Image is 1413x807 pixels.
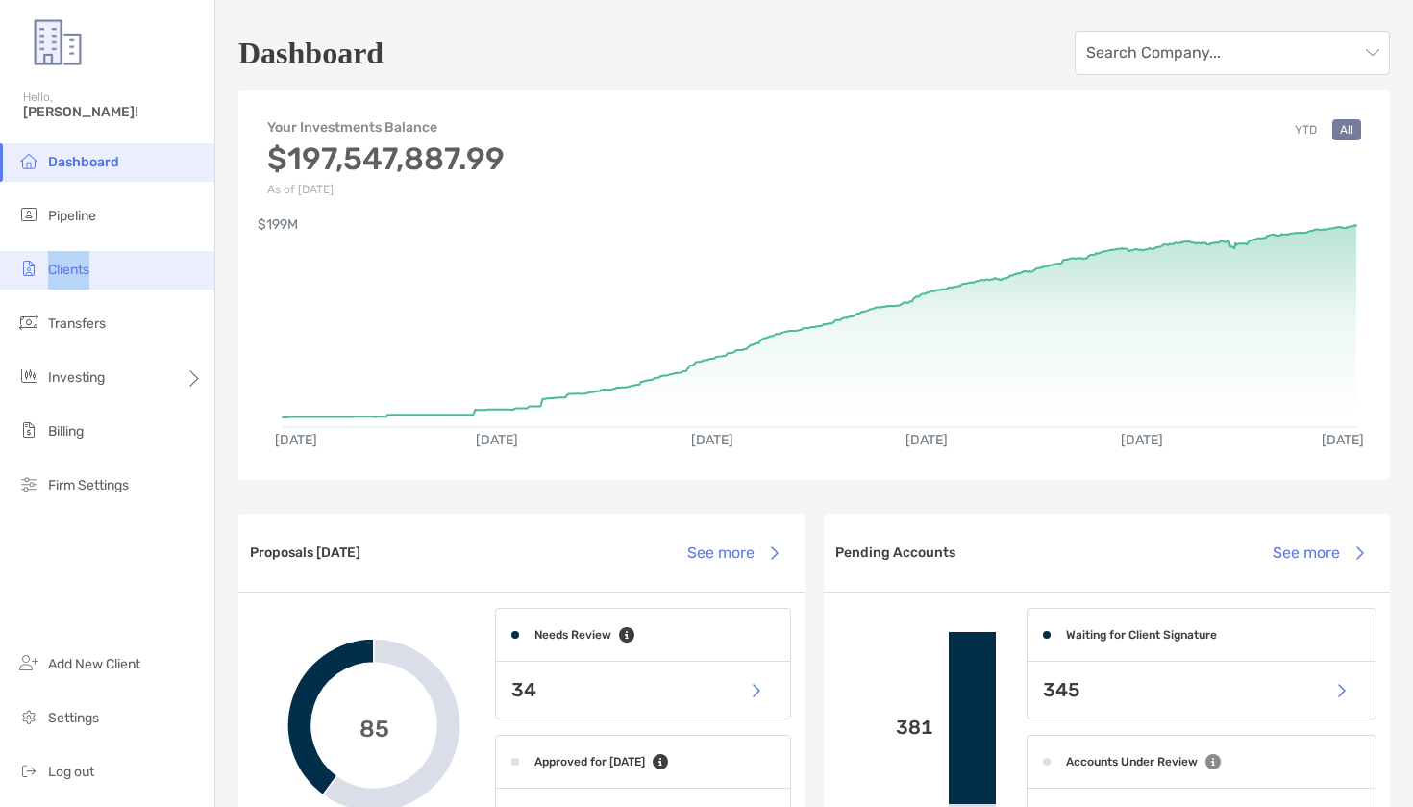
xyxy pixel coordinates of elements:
[23,8,92,77] img: Zoe Logo
[48,208,96,224] span: Pipeline
[1332,119,1361,140] button: All
[48,423,84,440] span: Billing
[23,104,203,120] span: [PERSON_NAME]!
[48,710,99,726] span: Settings
[17,203,40,226] img: pipeline icon
[48,764,94,780] span: Log out
[1066,628,1217,642] h4: Waiting for Client Signature
[238,36,384,71] h1: Dashboard
[534,755,645,769] h4: Approved for [DATE]
[17,759,40,782] img: logout icon
[48,154,119,170] span: Dashboard
[17,651,40,674] img: add_new_client icon
[48,477,129,493] span: Firm Settings
[905,432,948,448] text: [DATE]
[476,432,518,448] text: [DATE]
[48,369,105,386] span: Investing
[17,705,40,728] img: settings icon
[1043,678,1079,702] p: 345
[17,472,40,495] img: firm-settings icon
[48,656,140,672] span: Add New Client
[691,432,733,448] text: [DATE]
[275,432,317,448] text: [DATE]
[17,365,40,388] img: investing icon
[17,418,40,441] img: billing icon
[48,262,89,278] span: Clients
[1322,432,1364,448] text: [DATE]
[17,149,40,172] img: dashboard icon
[534,628,611,642] h4: Needs Review
[672,532,793,574] button: See more
[835,544,955,561] h3: Pending Accounts
[359,712,389,740] span: 85
[267,140,505,177] h3: $197,547,887.99
[267,119,505,136] h4: Your Investments Balance
[1257,532,1378,574] button: See more
[17,311,40,334] img: transfers icon
[1287,119,1325,140] button: YTD
[839,716,933,740] p: 381
[250,544,360,561] h3: Proposals [DATE]
[511,678,536,702] p: 34
[258,216,298,233] text: $199M
[1121,432,1163,448] text: [DATE]
[1066,755,1198,769] h4: Accounts Under Review
[17,257,40,280] img: clients icon
[267,183,505,196] p: As of [DATE]
[48,315,106,332] span: Transfers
